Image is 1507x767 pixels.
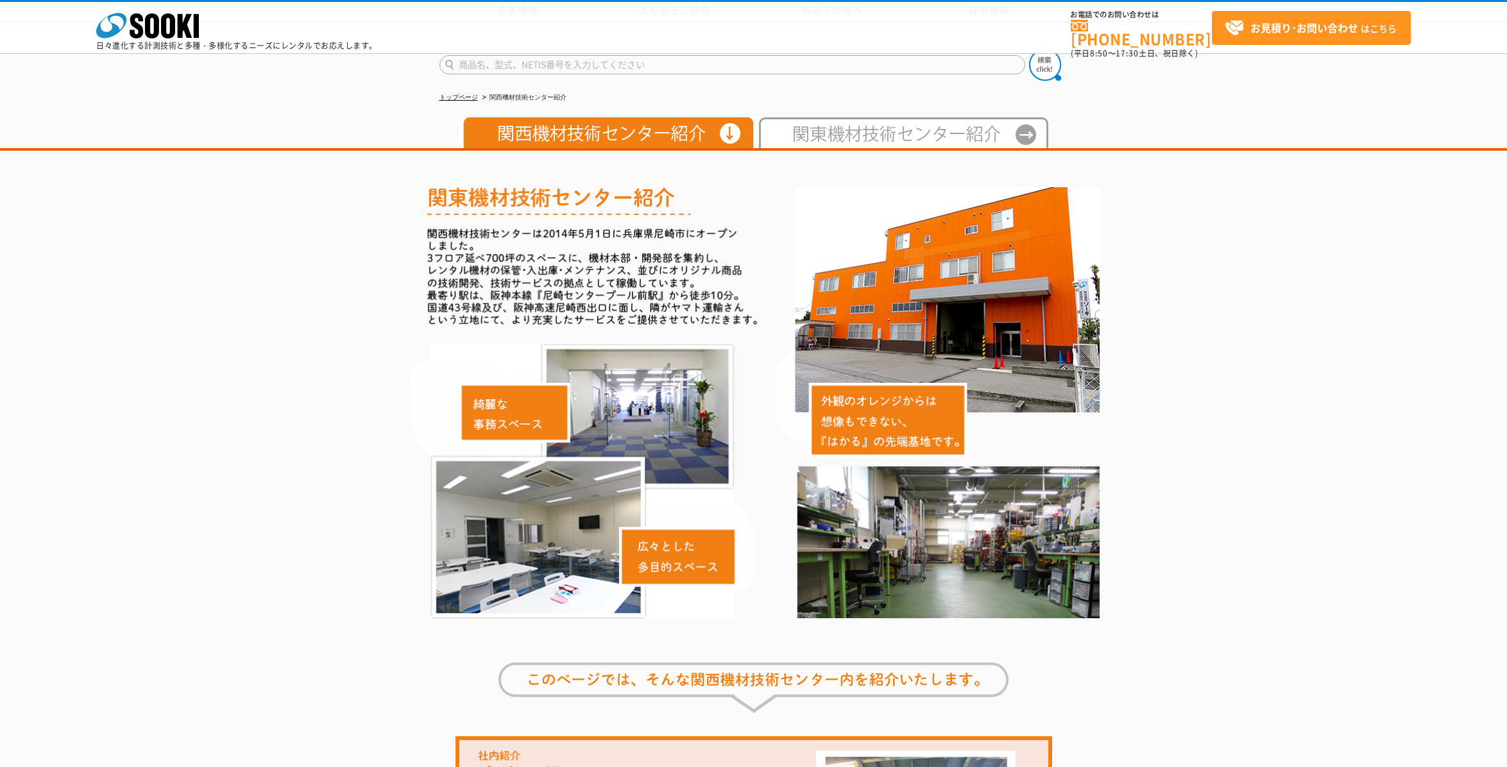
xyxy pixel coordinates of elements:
p: 日々進化する計測技術と多種・多様化するニーズにレンタルでお応えします。 [96,42,377,49]
a: [PHONE_NUMBER] [1071,20,1212,46]
span: (平日 ～ 土日、祝日除く) [1071,47,1198,59]
a: トップページ [439,94,478,101]
span: 17:30 [1116,47,1139,59]
a: お見積り･お問い合わせはこちら [1212,11,1411,45]
span: はこちら [1225,19,1397,38]
span: 8:50 [1090,47,1108,59]
strong: お見積り･お問い合わせ [1250,20,1358,35]
a: 東日本テクニカルセンター紹介 [754,136,1048,146]
input: 商品名、型式、NETIS番号を入力してください [439,55,1025,74]
img: このページでは、そんな関西機材技術センター内を紹介いたします。 [498,662,1009,713]
span: お電話でのお問い合わせは [1071,11,1212,19]
li: 関西機材技術センター紹介 [480,91,566,105]
img: 関西機材技術センター紹介 [459,117,754,148]
img: 東日本テクニカルセンター紹介 [754,117,1048,148]
img: btn_search.png [1029,49,1061,81]
a: 関西機材技術センター紹介 [459,136,754,146]
img: 関西機材技術センター紹介 [407,187,1100,619]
